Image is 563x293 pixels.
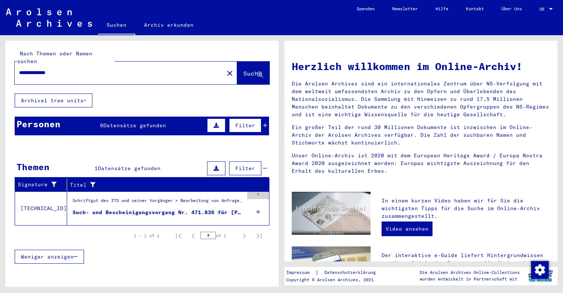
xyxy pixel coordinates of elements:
[286,269,384,276] div: |
[73,209,243,216] div: Such- und Bescheinigungsvorgang Nr. 471.836 für [PERSON_NAME] geboren [DEMOGRAPHIC_DATA]
[292,152,550,175] p: Unser Online-Archiv ist 2020 mit dem European Heritage Award / Europa Nostra Award 2020 ausgezeic...
[527,267,554,285] img: yv_logo.png
[229,118,261,132] button: Filter
[420,276,520,282] p: wurden entwickelt in Partnerschaft mit
[540,7,548,12] span: DE
[235,165,255,172] span: Filter
[103,122,166,129] span: Datensätze gefunden
[252,228,266,243] button: Last page
[225,69,234,78] mat-icon: close
[531,261,548,278] div: Zustimmung ändern
[229,161,261,175] button: Filter
[70,179,260,191] div: Titel
[171,228,186,243] button: First page
[21,253,74,260] span: Weniger anzeigen
[6,8,92,27] img: Arolsen_neg.svg
[286,276,384,283] p: Copyright © Arolsen Archives, 2021
[15,94,92,107] button: Archival tree units
[319,269,384,276] a: Datenschutzerklärung
[243,70,262,77] span: Suche
[382,252,550,290] p: Der interaktive e-Guide liefert Hintergrundwissen zum Verständnis der Dokumente. Sie finden viele...
[73,197,243,208] div: Schriftgut des ITS und seiner Vorgänger > Bearbeitung von Anfragen > Fallbezogene [MEDICAL_DATA] ...
[18,181,58,188] div: Signature
[135,16,202,34] a: Archiv erkunden
[222,66,237,80] button: Clear
[18,179,67,191] div: Signature
[531,261,549,279] img: Zustimmung ändern
[292,80,550,118] p: Die Arolsen Archives sind ein internationales Zentrum über NS-Verfolgung mit dem weltweit umfasse...
[420,269,520,276] p: Die Arolsen Archives Online-Collections
[186,228,200,243] button: Previous page
[98,16,135,35] a: Suchen
[70,181,251,189] div: Titel
[286,269,315,276] a: Impressum
[15,250,84,264] button: Weniger anzeigen
[237,228,252,243] button: Next page
[292,192,371,235] img: video.jpg
[382,197,550,220] p: In einem kurzen Video haben wir für Sie die wichtigsten Tipps für die Suche im Online-Archiv zusa...
[382,221,433,236] a: Video ansehen
[292,59,550,74] h1: Herzlich willkommen im Online-Archiv!
[16,117,60,131] div: Personen
[292,124,550,147] p: Ein großer Teil der rund 30 Millionen Dokumente ist inzwischen im Online-Archiv der Arolsen Archi...
[235,122,255,129] span: Filter
[17,50,92,65] mat-label: Nach Themen oder Namen suchen
[100,122,103,129] span: 6
[237,62,269,84] button: Suche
